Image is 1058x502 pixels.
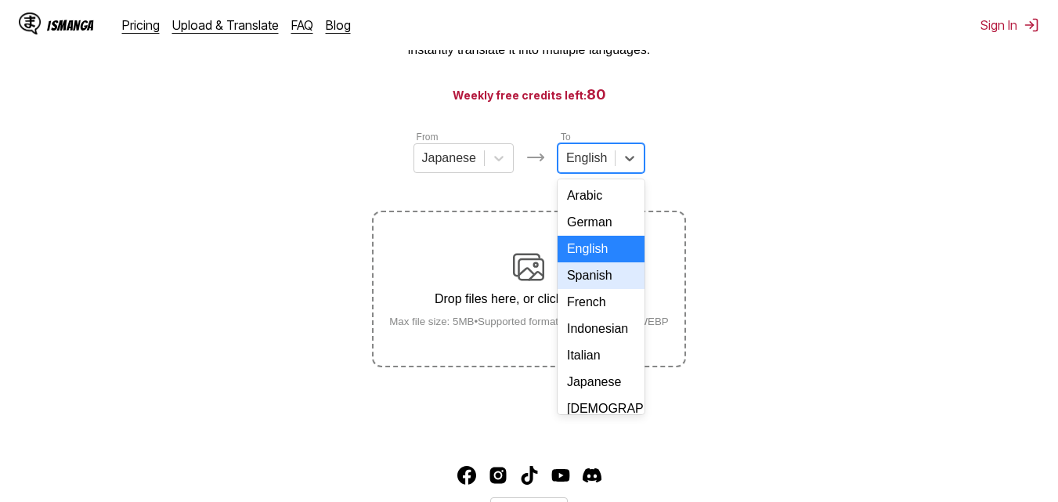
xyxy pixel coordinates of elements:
a: Pricing [122,17,160,33]
div: Arabic [558,182,645,209]
img: IsManga TikTok [520,466,539,485]
img: IsManga Instagram [489,466,507,485]
small: Max file size: 5MB • Supported formats: JP(E)G, PNG, WEBP [377,316,681,327]
h3: Weekly free credits left: [38,85,1020,104]
img: IsManga Logo [19,13,41,34]
a: Blog [326,17,351,33]
img: Languages icon [526,148,545,167]
button: Sign In [980,17,1039,33]
a: TikTok [520,466,539,485]
img: IsManga Facebook [457,466,476,485]
a: Youtube [551,466,570,485]
img: IsManga Discord [583,466,601,485]
label: To [561,132,571,143]
div: German [558,209,645,236]
div: Italian [558,342,645,369]
span: 80 [587,86,606,103]
label: From [417,132,439,143]
img: Sign out [1024,17,1039,33]
a: Instagram [489,466,507,485]
a: Discord [583,466,601,485]
div: English [558,236,645,262]
p: Drop files here, or click to browse. [377,292,681,306]
img: IsManga YouTube [551,466,570,485]
a: Upload & Translate [172,17,279,33]
div: Spanish [558,262,645,289]
div: French [558,289,645,316]
div: IsManga [47,18,94,33]
div: [DEMOGRAPHIC_DATA] [558,395,645,422]
a: FAQ [291,17,313,33]
a: Facebook [457,466,476,485]
div: Indonesian [558,316,645,342]
div: Japanese [558,369,645,395]
a: IsManga LogoIsManga [19,13,122,38]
